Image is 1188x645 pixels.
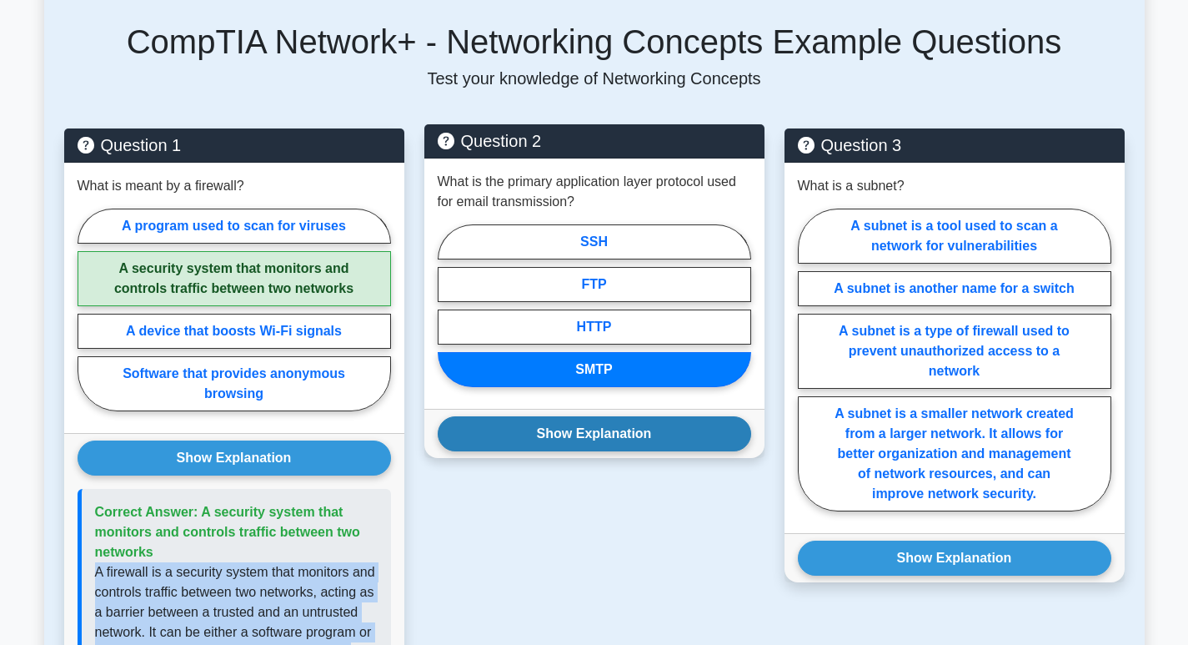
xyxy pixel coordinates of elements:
p: What is the primary application layer protocol used for email transmission? [438,172,751,212]
label: A security system that monitors and controls traffic between two networks [78,251,391,306]
label: FTP [438,267,751,302]
label: SMTP [438,352,751,387]
span: Correct Answer: A security system that monitors and controls traffic between two networks [95,505,360,559]
label: Software that provides anonymous browsing [78,356,391,411]
label: A subnet is another name for a switch [798,271,1111,306]
h5: Question 3 [798,135,1111,155]
button: Show Explanation [798,541,1111,576]
label: A program used to scan for viruses [78,209,391,244]
button: Show Explanation [438,416,751,451]
h5: Question 1 [78,135,391,155]
button: Show Explanation [78,441,391,476]
h5: CompTIA Network+ - Networking Concepts Example Questions [64,22,1125,62]
label: A subnet is a smaller network created from a larger network. It allows for better organization an... [798,396,1111,511]
h5: Question 2 [438,131,751,151]
label: A device that boosts Wi-Fi signals [78,314,391,349]
label: HTTP [438,310,751,345]
label: SSH [438,224,751,260]
label: A subnet is a tool used to scan a network for vulnerabilities [798,209,1111,264]
p: What is a subnet? [798,176,905,196]
label: A subnet is a type of firewall used to prevent unauthorized access to a network [798,314,1111,389]
p: Test your knowledge of Networking Concepts [64,68,1125,88]
p: What is meant by a firewall? [78,176,244,196]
